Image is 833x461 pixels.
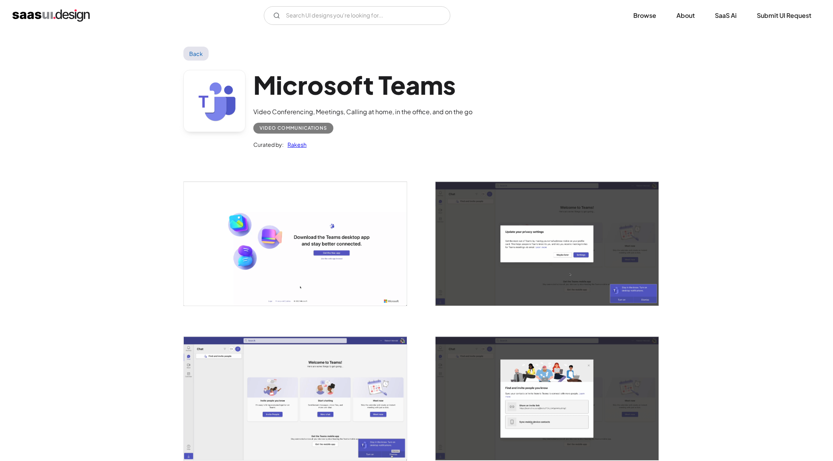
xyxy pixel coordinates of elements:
[436,337,659,460] a: open lightbox
[436,337,659,460] img: 6423dfd8ec26c18077f9706a_Microsoft%20Meets%20-%20share%20links%20modal.png
[260,124,327,133] div: Video Communications
[184,182,407,305] img: 6423dfd8889b6a2f86ca1fcc_Microsoft%20Meets%20-%20Download%20Teams.png
[184,337,407,460] a: open lightbox
[264,6,450,25] form: Email Form
[436,182,659,305] img: 6423dfd84714c93a1782bc7e_Microsoft%20Meets%20-%20Update%20User%20Policies.png
[706,7,746,24] a: SaaS Ai
[184,182,407,305] a: open lightbox
[436,182,659,305] a: open lightbox
[253,107,472,117] div: Video Conferencing, Meetings, Calling at home, in the office, and on the go
[748,7,821,24] a: Submit UI Request
[264,6,450,25] input: Search UI designs you're looking for...
[624,7,666,24] a: Browse
[284,140,307,149] a: Rakesh
[184,337,407,460] img: 6423dfd86d535c729742cc37_Microsoft%20Meets%20-%20Welcome%20Teams.png
[183,47,209,61] a: Back
[12,9,90,22] a: home
[253,140,284,149] div: Curated by:
[253,70,472,100] h1: Microsoft Teams
[667,7,704,24] a: About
